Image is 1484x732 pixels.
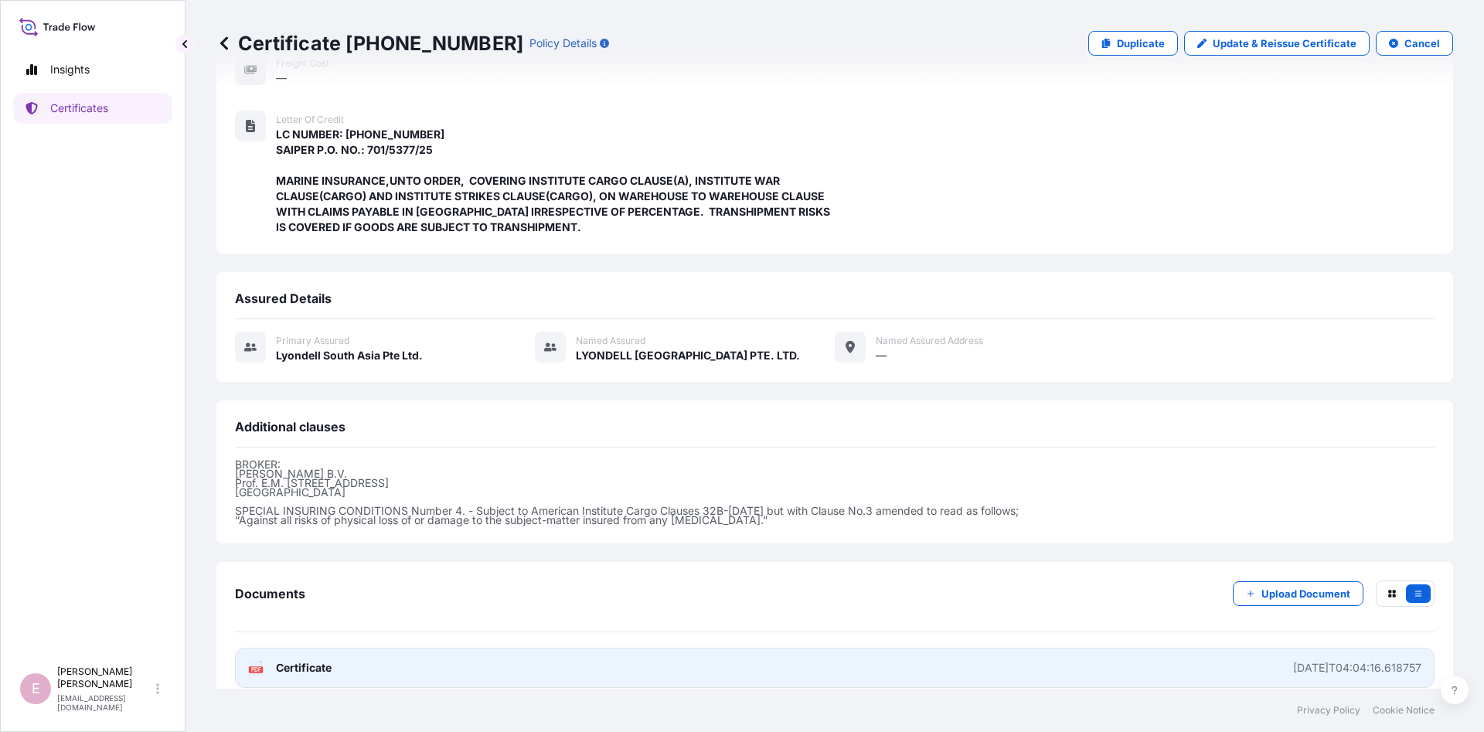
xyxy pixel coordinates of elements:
button: Upload Document [1233,581,1363,606]
p: BROKER: [PERSON_NAME] B.V. Prof. E.M. [STREET_ADDRESS] [GEOGRAPHIC_DATA] SPECIAL INSURING CONDITI... [235,460,1435,525]
a: Certificates [13,93,172,124]
span: Documents [235,586,305,601]
button: Cancel [1376,31,1453,56]
p: Upload Document [1261,586,1350,601]
a: Privacy Policy [1297,704,1360,717]
a: Duplicate [1088,31,1178,56]
a: Insights [13,54,172,85]
span: Lyondell South Asia Pte Ltd. [276,348,423,363]
span: Primary assured [276,335,349,347]
span: LYONDELL [GEOGRAPHIC_DATA] PTE. LTD. [576,348,800,363]
span: Additional clauses [235,419,345,434]
p: [PERSON_NAME] [PERSON_NAME] [57,666,153,690]
span: Named Assured Address [876,335,983,347]
div: [DATE]T04:04:16.618757 [1293,660,1421,676]
p: Update & Reissue Certificate [1213,36,1356,51]
p: Duplicate [1117,36,1165,51]
a: PDFCertificate[DATE]T04:04:16.618757 [235,648,1435,688]
span: E [32,681,40,696]
a: Cookie Notice [1373,704,1435,717]
p: Certificate [PHONE_NUMBER] [216,31,523,56]
p: Certificates [50,100,108,116]
span: Named Assured [576,335,645,347]
span: Certificate [276,660,332,676]
p: Insights [50,62,90,77]
p: Policy Details [529,36,597,51]
span: LC NUMBER: [PHONE_NUMBER] SAIPER P.O. NO.: 701/5377/25 MARINE INSURANCE,UNTO ORDER, COVERING INST... [276,127,835,235]
p: Cancel [1404,36,1440,51]
span: Letter of Credit [276,114,344,126]
span: — [876,348,887,363]
a: Update & Reissue Certificate [1184,31,1370,56]
p: [EMAIL_ADDRESS][DOMAIN_NAME] [57,693,153,712]
text: PDF [251,667,261,672]
span: Assured Details [235,291,332,306]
